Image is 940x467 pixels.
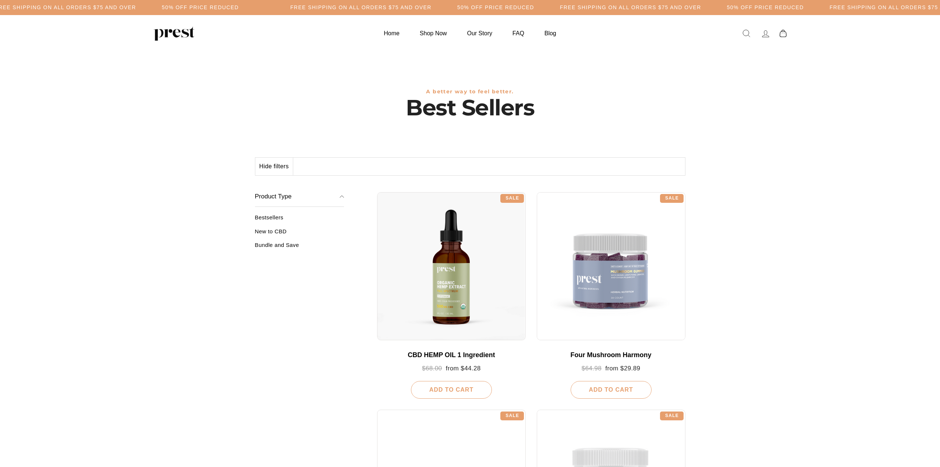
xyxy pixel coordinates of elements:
[560,4,701,11] h5: Free Shipping on all orders $75 and over
[660,412,684,420] div: Sale
[660,194,684,203] div: Sale
[255,95,685,121] h1: Best Sellers
[500,412,524,420] div: Sale
[535,26,565,40] a: Blog
[290,4,432,11] h5: Free Shipping on all orders $75 and over
[411,26,456,40] a: Shop Now
[582,365,602,372] span: $64.98
[457,4,534,11] h5: 50% OFF PRICE REDUCED
[377,192,526,399] a: CBD HEMP OIL 1 Ingredient $68.00 from $44.28 Add To Cart
[422,365,442,372] span: $68.00
[255,228,344,240] a: New to CBD
[384,351,518,359] div: CBD HEMP OIL 1 Ingredient
[458,26,501,40] a: Our Story
[544,365,678,373] div: from $29.89
[589,387,633,393] span: Add To Cart
[255,187,344,207] button: Product Type
[255,89,685,95] h3: A better way to feel better.
[375,26,565,40] ul: Primary
[255,242,344,254] a: Bundle and Save
[429,387,473,393] span: Add To Cart
[375,26,409,40] a: Home
[727,4,804,11] h5: 50% OFF PRICE REDUCED
[384,365,518,373] div: from $44.28
[503,26,533,40] a: FAQ
[500,194,524,203] div: Sale
[154,26,194,41] img: PREST ORGANICS
[162,4,239,11] h5: 50% OFF PRICE REDUCED
[255,214,344,226] a: Bestsellers
[537,192,685,399] a: Four Mushroom Harmony $64.98 from $29.89 Add To Cart
[544,351,678,359] div: Four Mushroom Harmony
[255,158,293,175] button: Hide filters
